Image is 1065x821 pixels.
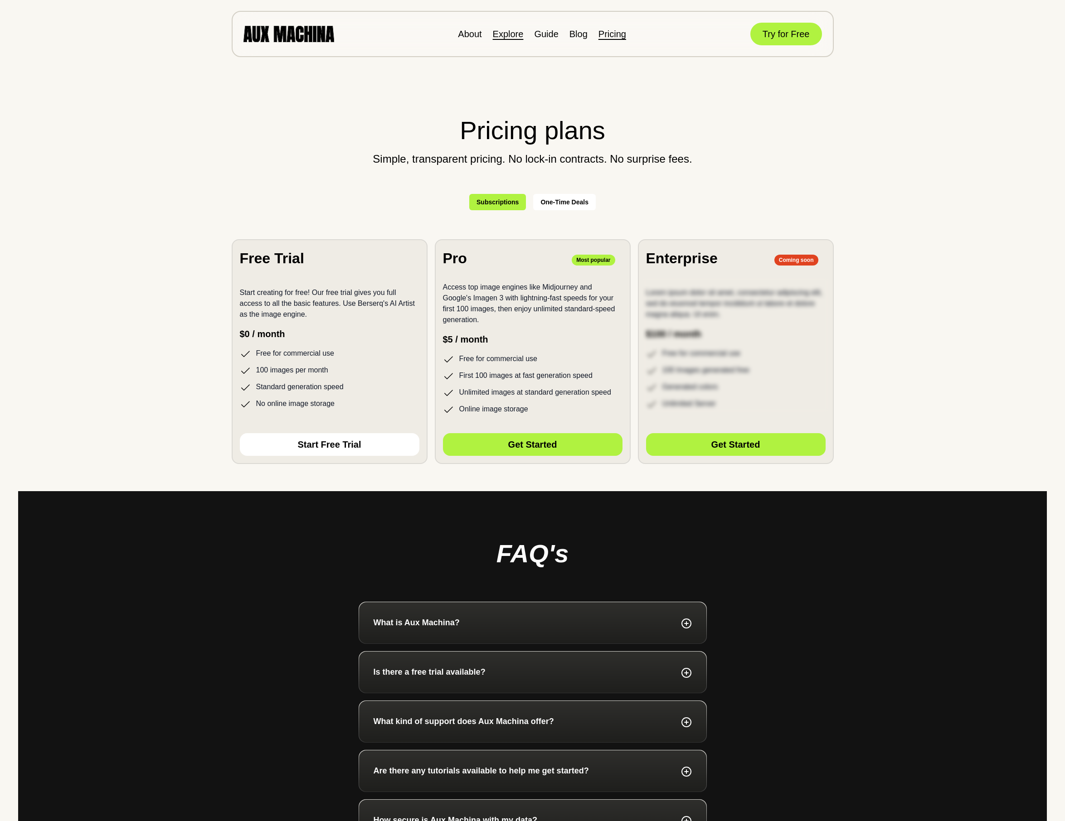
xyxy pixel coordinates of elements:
p: Coming soon [774,255,818,266]
li: Free for commercial use [443,353,622,365]
h2: Pro [443,247,467,269]
button: Try for Free [750,23,822,45]
button: One-Time Deals [533,194,596,210]
p: $5 / month [443,333,622,346]
button: Get Started [443,433,622,456]
a: Blog [569,29,588,39]
a: Pricing [598,29,626,39]
h2: Free Trial [240,247,304,269]
p: Start creating for free! Our free trial gives you full access to all the basic features. Use Bers... [240,287,419,320]
p: $0 / month [240,327,419,341]
p: Access top image engines like Midjourney and Google's Imagen 3 with lightning-fast speeds for you... [443,282,622,325]
a: Explore [493,29,524,39]
button: Subscriptions [469,194,526,210]
i: FAQ's [496,539,569,568]
li: Online image storage [443,404,622,415]
li: 100 images per month [240,365,419,376]
li: Standard generation speed [240,382,419,393]
h2: Enterprise [646,247,718,269]
a: About [458,29,481,39]
p: Are there any tutorials available to help me get started? [374,765,589,777]
a: Guide [534,29,558,39]
p: What is Aux Machina? [374,617,460,629]
h2: Pricing plans [232,111,834,150]
p: Is there a free trial available? [374,666,486,678]
p: What kind of support does Aux Machina offer? [374,715,554,728]
li: Unlimited images at standard generation speed [443,387,622,398]
li: No online image storage [240,398,419,410]
button: Start Free Trial [240,433,419,456]
button: Get Started [646,433,826,456]
img: AUX MACHINA [243,26,334,42]
li: Free for commercial use [240,348,419,359]
p: Most popular [572,255,615,266]
p: Simple, transparent pricing. No lock-in contracts. No surprise fees. [232,153,834,165]
li: First 100 images at fast generation speed [443,370,622,382]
